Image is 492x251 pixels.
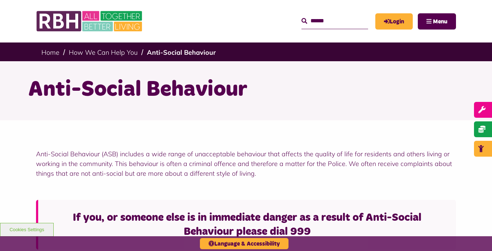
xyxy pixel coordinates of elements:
[49,211,445,239] h3: If you, or someone else is in immediate danger as a result of Anti-Social Behaviour please dial 999
[28,76,464,104] h1: Anti-Social Behaviour
[147,48,216,57] a: Anti-Social Behaviour
[36,149,456,178] p: Anti-Social Behaviour (ASB) includes a wide range of unacceptable behaviour that affects the qual...
[36,7,144,35] img: RBH
[41,48,59,57] a: Home
[418,13,456,30] button: Navigation
[433,19,447,24] span: Menu
[200,238,289,249] button: Language & Accessibility
[460,219,492,251] iframe: Netcall Web Assistant for live chat
[375,13,413,30] a: MyRBH
[69,48,138,57] a: How We Can Help You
